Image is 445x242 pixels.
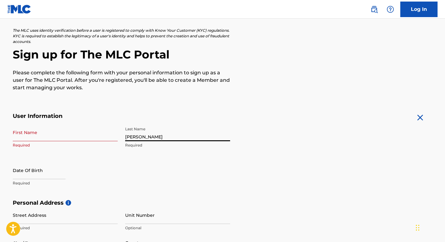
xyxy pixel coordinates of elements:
img: search [370,6,378,13]
p: Required [125,142,230,148]
img: close [415,113,425,123]
a: Public Search [368,3,380,16]
img: help [387,6,394,13]
a: Log In [400,2,438,17]
p: The MLC uses identity verification before a user is registered to comply with Know Your Customer ... [13,28,230,44]
div: Help [384,3,397,16]
p: Required [13,225,118,231]
p: Please complete the following form with your personal information to sign up as a user for The ML... [13,69,230,91]
p: Required [13,180,118,186]
span: i [66,200,71,206]
iframe: Chat Widget [414,212,445,242]
p: Required [13,142,118,148]
div: Drag [416,218,420,237]
img: MLC Logo [7,5,31,14]
h5: User Information [13,113,230,120]
h2: Sign up for The MLC Portal [13,48,433,62]
h5: Personal Address [13,199,433,207]
p: Optional [125,225,230,231]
